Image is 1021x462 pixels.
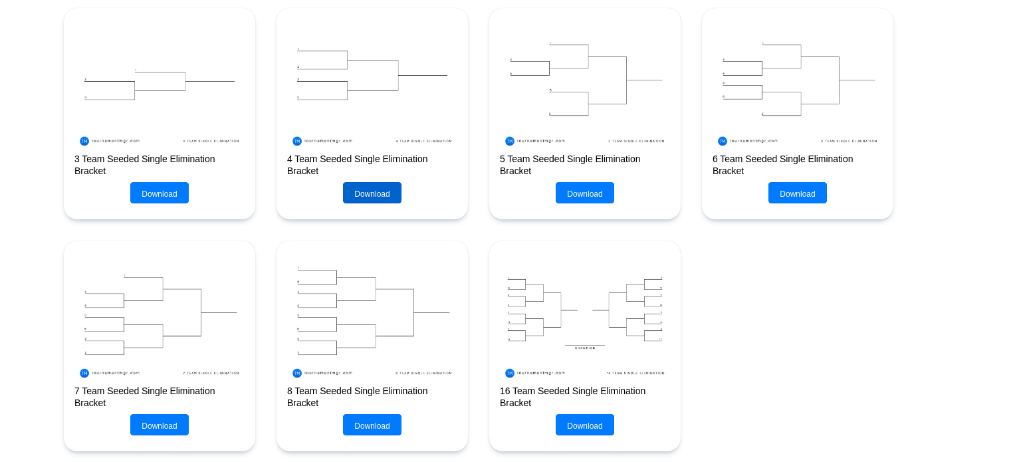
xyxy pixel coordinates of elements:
button: Download [130,414,188,435]
h2: 3 Team Seeded Single Elimination Bracket [74,153,245,177]
h2: 6 Team Seeded Single Elimination Bracket [713,153,883,177]
h2: 4 Team Seeded Single Elimination Bracket [287,153,457,177]
h2: 8 Team Seeded Single Elimination Bracket [287,385,457,409]
h2: 16 Team Seeded Single Elimination Bracket [500,385,670,409]
button: Download [130,182,188,203]
img: 16 Team Seeded Single Elimination Bracket [500,251,670,383]
img: 4 Team Seeded Single Elimination Bracket [287,19,457,150]
h2: 5 Team Seeded Single Elimination Bracket [500,153,670,177]
button: Download [556,414,614,435]
button: Download [556,182,614,203]
button: Download [768,182,826,203]
img: 7 Team Seeded Single Elimination Bracket [74,251,245,383]
button: Download [343,414,401,435]
img: 3 Team Seeded Single Elimination Bracket [74,19,245,150]
h2: 7 Team Seeded Single Elimination Bracket [74,385,245,409]
img: 8 Team Seeded Single Elimination Bracket [287,251,457,383]
img: 6 Team Seeded Single Elimination Bracket [713,19,883,150]
button: Download [343,182,401,203]
img: 5 Team Seeded Single Elimination Bracket [500,19,670,150]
